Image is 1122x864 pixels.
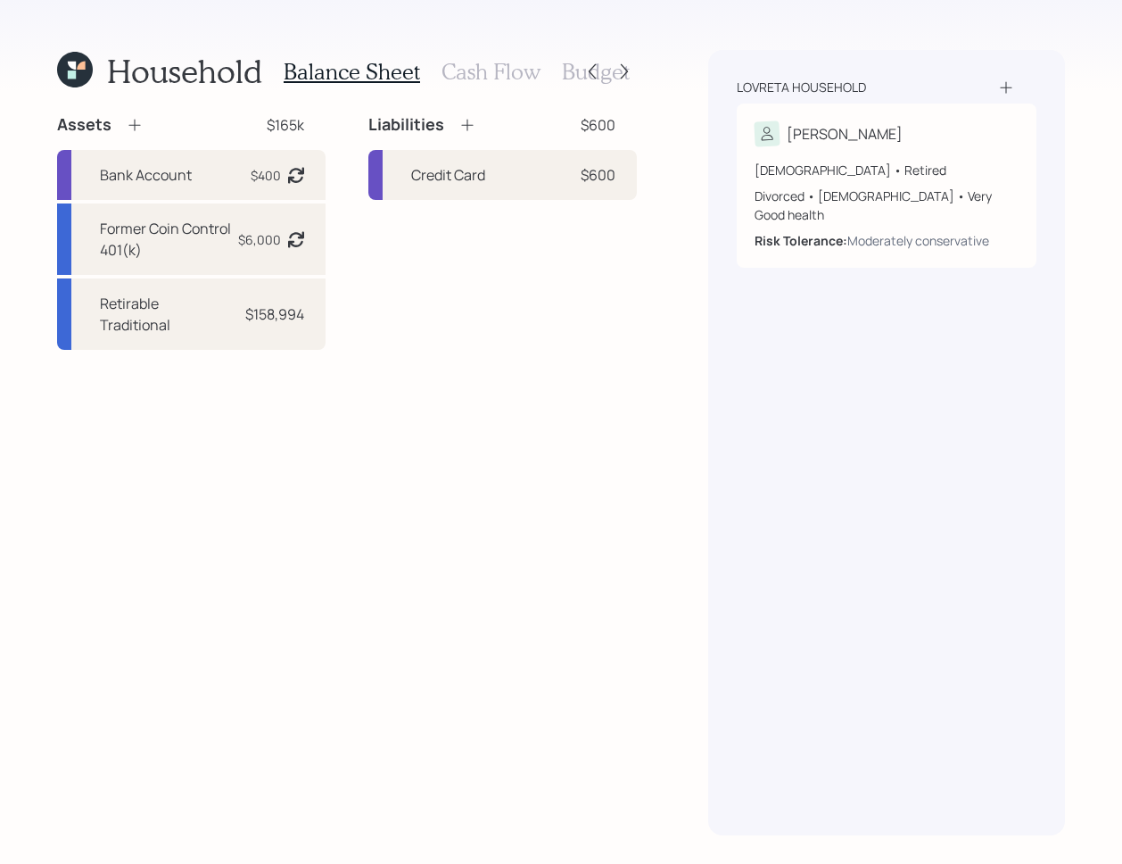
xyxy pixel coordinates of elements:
div: Credit Card [411,164,485,186]
div: $400 [251,166,281,185]
div: Former Coin Control 401(k) [100,218,236,261]
h1: Household [107,52,262,90]
div: Divorced • [DEMOGRAPHIC_DATA] • Very Good health [755,187,1019,224]
h3: Balance Sheet [284,59,420,85]
div: $6,000 [238,230,281,249]
h3: Cash Flow [441,59,540,85]
div: $600 [581,114,615,136]
b: Risk Tolerance: [755,232,847,249]
h4: Assets [57,115,111,135]
div: Bank Account [100,164,192,186]
div: [PERSON_NAME] [787,123,903,145]
h4: Liabilities [368,115,444,135]
h3: Budget [562,59,630,85]
div: $165k [267,114,304,136]
div: Retirable Traditional [100,293,231,336]
div: $600 [581,164,615,186]
div: $158,994 [245,303,304,325]
div: Lovreta household [737,79,866,96]
div: [DEMOGRAPHIC_DATA] • Retired [755,161,1019,179]
div: Moderately conservative [847,231,989,250]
